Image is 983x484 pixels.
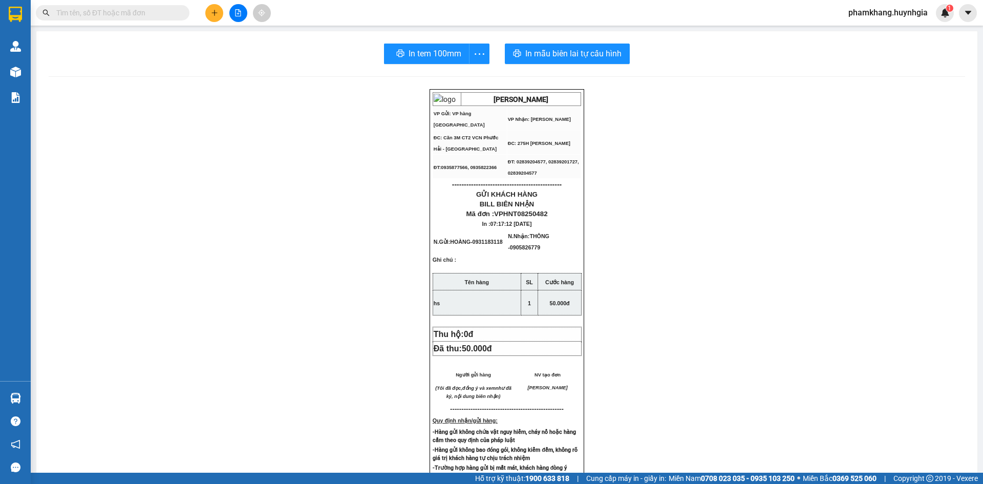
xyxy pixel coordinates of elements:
em: như đã ký, nội dung biên nhận) [446,386,511,399]
span: 50.000đ [462,344,492,353]
img: logo [434,94,456,105]
span: Hỗ trợ kỹ thuật: [475,473,569,484]
img: icon-new-feature [941,8,950,17]
strong: 1900 633 818 [525,474,569,482]
button: aim [253,4,271,22]
span: 1 [948,5,951,12]
span: printer [513,49,521,59]
span: 0đ [464,330,474,339]
span: 0931183118 [473,239,503,245]
span: hs [434,300,440,306]
span: VP Gửi: VP hàng [GEOGRAPHIC_DATA] [434,111,485,128]
span: N.Gửi: [434,239,503,245]
strong: Quy định nhận/gửi hàng: [433,417,498,424]
span: aim [258,9,265,16]
span: [PERSON_NAME] [527,385,567,390]
span: Ghi chú : [433,257,456,271]
span: Đã thu: [434,344,492,353]
span: ----------------------------------------------- [457,405,564,413]
span: In tem 100mm [409,47,461,60]
button: printerIn mẫu biên lai tự cấu hình [505,44,630,64]
button: file-add [229,4,247,22]
span: ĐT:0935877566, 0935822366 [434,165,497,170]
span: copyright [926,475,933,482]
sup: 1 [946,5,953,12]
button: caret-down [959,4,977,22]
span: Người gửi hàng [456,372,491,377]
span: phamkhang.huynhgia [840,6,936,19]
span: message [11,462,20,472]
em: (Tôi đã đọc,đồng ý và xem [435,386,496,391]
span: Cung cấp máy in - giấy in: [586,473,666,484]
img: warehouse-icon [10,41,21,52]
span: ĐC: 275H [PERSON_NAME] [508,141,570,146]
span: In : [482,221,532,227]
span: GỬI KHÁCH HÀNG [476,191,538,198]
span: 0905826779 [510,244,540,250]
span: Miền Nam [669,473,795,484]
span: file-add [234,9,242,16]
span: caret-down [964,8,973,17]
span: N.Nhận: [508,233,549,250]
img: logo-vxr [9,7,22,22]
span: ĐT: 02839204577, 02839201727, 02839204577 [508,159,579,176]
button: printerIn tem 100mm [384,44,469,64]
span: Thu hộ: [434,330,478,339]
span: --- [450,405,457,413]
span: HOÀNG [450,239,471,245]
span: more [469,48,489,60]
span: VPHNT08250482 [494,210,547,218]
span: 50.000đ [549,300,569,306]
strong: -Hàng gửi không chứa vật nguy hiểm, cháy nổ hoặc hàng cấm theo quy định của pháp luật [433,429,576,444]
span: printer [396,49,404,59]
strong: SL [526,279,533,285]
span: NV tạo đơn [535,372,561,377]
span: question-circle [11,416,20,426]
img: warehouse-icon [10,67,21,77]
strong: Cước hàng [545,279,574,285]
span: Miền Bắc [803,473,877,484]
span: 07:17:12 [DATE] [490,221,532,227]
span: ⚪️ [797,476,800,480]
span: ---------------------------------------------- [452,180,562,188]
input: Tìm tên, số ĐT hoặc mã đơn [56,7,177,18]
span: plus [211,9,218,16]
span: notification [11,439,20,449]
strong: Tên hàng [465,279,489,285]
button: more [469,44,489,64]
span: Mã đơn : [466,210,547,218]
strong: [PERSON_NAME] [494,95,548,103]
strong: -Hàng gửi không bao đóng gói, không kiểm đếm, không rõ giá trị khách hàng tự chịu trách nhiệm [433,447,578,461]
span: BILL BIÊN NHẬN [480,200,535,208]
img: solution-icon [10,92,21,103]
span: VP Nhận: [PERSON_NAME] [508,117,571,122]
span: ĐC: Căn 3M CT2 VCN Phước Hải - [GEOGRAPHIC_DATA] [434,135,499,152]
strong: 0369 525 060 [832,474,877,482]
span: In mẫu biên lai tự cấu hình [525,47,622,60]
span: 1 [528,300,531,306]
strong: 0708 023 035 - 0935 103 250 [701,474,795,482]
img: warehouse-icon [10,393,21,404]
span: | [577,473,579,484]
span: | [884,473,886,484]
span: - [471,239,503,245]
button: plus [205,4,223,22]
span: search [42,9,50,16]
